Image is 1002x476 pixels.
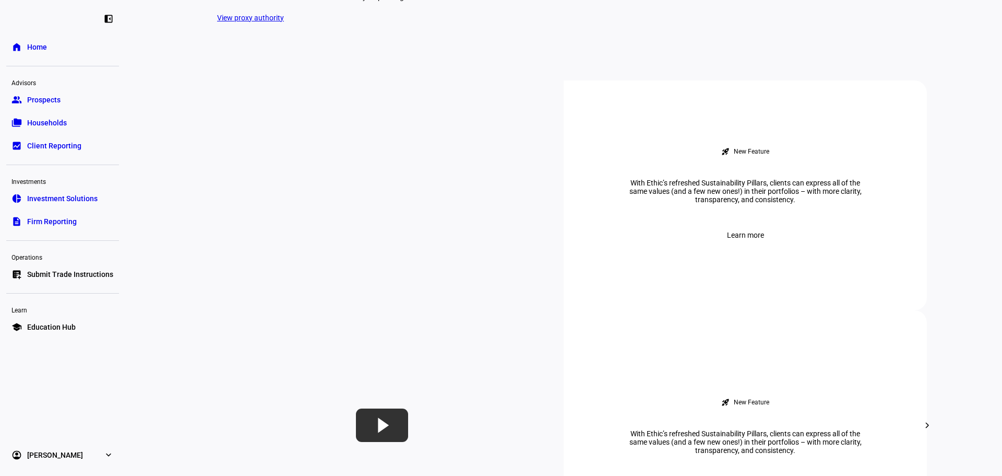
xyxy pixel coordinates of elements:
[27,322,76,332] span: Education Hub
[6,249,119,264] div: Operations
[6,112,119,133] a: folder_copyHouseholds
[11,141,22,151] eth-mat-symbol: bid_landscape
[6,89,119,110] a: groupProspects
[11,322,22,332] eth-mat-symbol: school
[11,450,22,460] eth-mat-symbol: account_circle
[27,95,61,105] span: Prospects
[11,42,22,52] eth-mat-symbol: home
[6,188,119,209] a: pie_chartInvestment Solutions
[11,216,22,227] eth-mat-symbol: description
[6,211,119,232] a: descriptionFirm Reporting
[27,118,67,128] span: Households
[714,225,777,246] button: Learn more
[6,75,119,89] div: Advisors
[11,269,22,280] eth-mat-symbol: list_alt_add
[6,37,119,57] a: homeHome
[921,419,934,432] mat-icon: chevron_right
[6,173,119,188] div: Investments
[6,135,119,156] a: bid_landscapeClient Reporting
[6,302,119,317] div: Learn
[27,42,47,52] span: Home
[217,14,284,22] a: View proxy authority
[27,141,81,151] span: Client Reporting
[615,429,876,455] div: With Ethic’s refreshed Sustainability Pillars, clients can express all of the same values (and a ...
[27,216,77,227] span: Firm Reporting
[27,193,98,204] span: Investment Solutions
[27,269,113,280] span: Submit Trade Instructions
[721,398,730,407] mat-icon: rocket_launch
[11,95,22,105] eth-mat-symbol: group
[103,14,114,24] eth-mat-symbol: left_panel_close
[727,225,764,246] span: Learn more
[27,450,83,460] span: [PERSON_NAME]
[734,398,769,407] div: New Feature
[734,147,769,156] div: New Feature
[11,118,22,128] eth-mat-symbol: folder_copy
[721,147,730,156] mat-icon: rocket_launch
[11,193,22,204] eth-mat-symbol: pie_chart
[103,450,114,460] eth-mat-symbol: expand_more
[615,179,876,204] div: With Ethic’s refreshed Sustainability Pillars, clients can express all of the same values (and a ...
